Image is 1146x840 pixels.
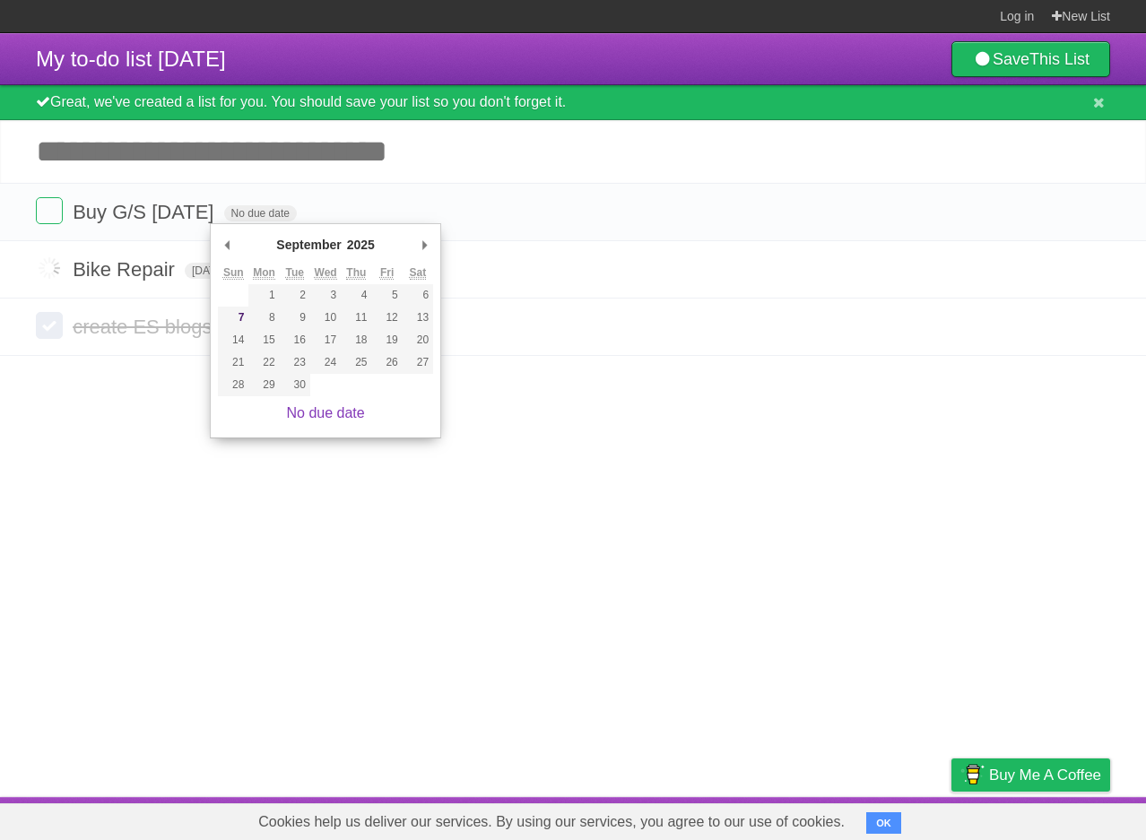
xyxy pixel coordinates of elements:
[73,316,216,338] span: create ES blogs
[36,312,63,339] label: Done
[240,804,863,840] span: Cookies help us deliver our services. By using our services, you agree to our use of cookies.
[341,351,371,374] button: 25
[928,801,975,836] a: Privacy
[951,758,1110,792] a: Buy me a coffee
[380,266,394,280] abbr: Friday
[372,351,403,374] button: 26
[341,284,371,307] button: 4
[248,374,279,396] button: 29
[344,231,378,258] div: 2025
[310,284,341,307] button: 3
[315,266,337,280] abbr: Wednesday
[36,47,226,71] span: My to-do list [DATE]
[218,231,236,258] button: Previous Month
[960,759,985,790] img: Buy me a coffee
[997,801,1110,836] a: Suggest a feature
[713,801,751,836] a: About
[286,266,304,280] abbr: Tuesday
[372,329,403,351] button: 19
[280,351,310,374] button: 23
[36,255,63,281] label: Done
[218,329,248,351] button: 14
[280,307,310,329] button: 9
[341,329,371,351] button: 18
[280,374,310,396] button: 30
[310,351,341,374] button: 24
[310,329,341,351] button: 17
[403,351,433,374] button: 27
[867,801,907,836] a: Terms
[310,307,341,329] button: 10
[341,307,371,329] button: 11
[410,266,427,280] abbr: Saturday
[1029,50,1090,68] b: This List
[280,284,310,307] button: 2
[346,266,366,280] abbr: Thursday
[866,812,901,834] button: OK
[415,231,433,258] button: Next Month
[223,266,244,280] abbr: Sunday
[403,284,433,307] button: 6
[372,307,403,329] button: 12
[403,307,433,329] button: 13
[248,284,279,307] button: 1
[772,801,845,836] a: Developers
[73,201,218,223] span: Buy G/S [DATE]
[951,41,1110,77] a: SaveThis List
[287,405,365,420] a: No due date
[185,263,233,279] span: [DATE]
[36,197,63,224] label: Done
[248,351,279,374] button: 22
[372,284,403,307] button: 5
[248,329,279,351] button: 15
[248,307,279,329] button: 8
[73,258,179,281] span: Bike Repair
[253,266,275,280] abbr: Monday
[403,329,433,351] button: 20
[224,205,297,221] span: No due date
[273,231,343,258] div: September
[218,351,248,374] button: 21
[280,329,310,351] button: 16
[218,374,248,396] button: 28
[218,307,248,329] button: 7
[989,759,1101,791] span: Buy me a coffee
